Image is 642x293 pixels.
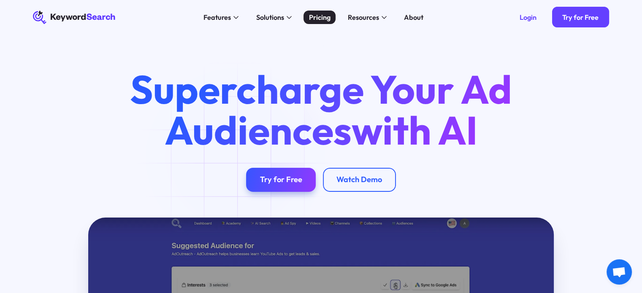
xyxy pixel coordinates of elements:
[203,12,231,23] div: Features
[607,259,632,285] div: Open chat
[309,12,330,23] div: Pricing
[562,13,599,22] div: Try for Free
[260,175,302,185] div: Try for Free
[256,12,284,23] div: Solutions
[520,13,536,22] div: Login
[352,105,478,155] span: with AI
[398,11,428,24] a: About
[509,7,547,27] a: Login
[404,12,423,23] div: About
[336,175,382,185] div: Watch Demo
[114,69,528,151] h1: Supercharge Your Ad Audiences
[246,168,316,192] a: Try for Free
[552,7,609,27] a: Try for Free
[347,12,379,23] div: Resources
[303,11,336,24] a: Pricing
